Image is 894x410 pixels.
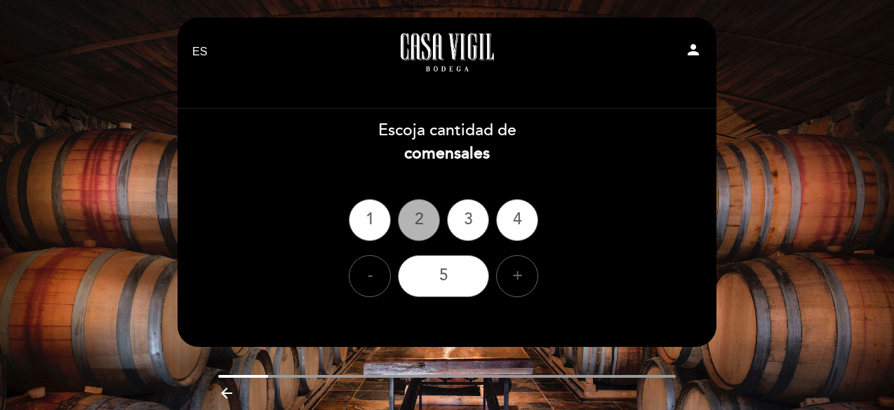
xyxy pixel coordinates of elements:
i: person [685,41,702,58]
div: 5 [398,255,489,297]
div: 1 [349,199,391,241]
div: + [496,255,538,297]
div: - [349,255,391,297]
div: 3 [447,199,489,241]
button: person [685,41,702,63]
div: 4 [496,199,538,241]
i: arrow_backward [218,385,235,402]
a: Casa Vigil - Restaurante [359,33,535,71]
div: 2 [398,199,440,241]
div: Escoja cantidad de [177,119,717,165]
b: comensales [404,144,490,163]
